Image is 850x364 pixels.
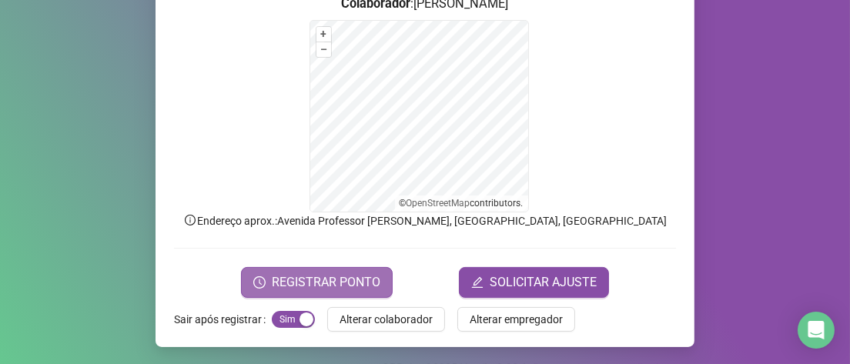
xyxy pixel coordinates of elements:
[327,307,445,332] button: Alterar colaborador
[174,212,676,229] p: Endereço aprox. : Avenida Professor [PERSON_NAME], [GEOGRAPHIC_DATA], [GEOGRAPHIC_DATA]
[272,273,380,292] span: REGISTRAR PONTO
[316,27,331,42] button: +
[183,213,197,227] span: info-circle
[253,276,266,289] span: clock-circle
[174,307,272,332] label: Sair após registrar
[400,198,524,209] li: © contributors.
[316,42,331,57] button: –
[471,276,484,289] span: edit
[798,312,835,349] div: Open Intercom Messenger
[241,267,393,298] button: REGISTRAR PONTO
[490,273,597,292] span: SOLICITAR AJUSTE
[407,198,470,209] a: OpenStreetMap
[340,311,433,328] span: Alterar colaborador
[459,267,609,298] button: editSOLICITAR AJUSTE
[457,307,575,332] button: Alterar empregador
[470,311,563,328] span: Alterar empregador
